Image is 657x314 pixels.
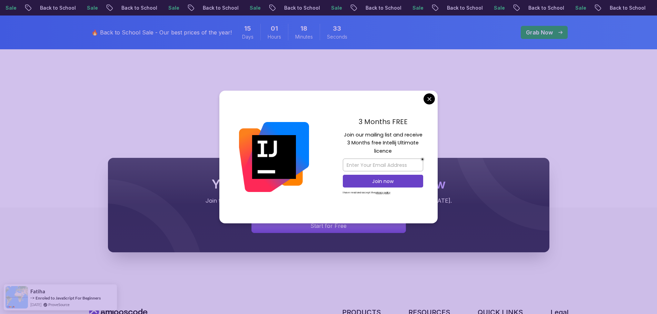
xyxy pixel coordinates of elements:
[242,33,253,40] span: Days
[230,4,252,11] p: Sale
[475,4,497,11] p: Sale
[30,295,35,301] span: ->
[265,4,312,11] p: Back to School
[122,196,536,205] p: Join thousands of developers mastering in-demand skills with Amigoscode. Try it free [DATE].
[122,177,536,191] h2: Your Career Transformation Starts
[312,4,334,11] p: Sale
[428,4,475,11] p: Back to School
[30,288,45,294] span: Fatiha
[244,24,251,33] span: 15 Days
[251,219,406,233] a: Signin page
[310,222,347,230] p: Start for Free
[526,28,553,37] p: Grab Now
[102,4,149,11] p: Back to School
[327,33,347,40] span: Seconds
[91,28,232,37] p: 🔥 Back to School Sale - Our best prices of the year!
[556,4,578,11] p: Sale
[333,24,341,33] span: 33 Seconds
[21,4,68,11] p: Back to School
[68,4,90,11] p: Sale
[509,4,556,11] p: Back to School
[295,33,313,40] span: Minutes
[36,295,101,301] a: Enroled to JavaScript For Beginners
[30,302,41,307] span: [DATE]
[300,24,307,33] span: 18 Minutes
[590,4,637,11] p: Back to School
[346,4,393,11] p: Back to School
[183,4,230,11] p: Back to School
[48,302,70,307] a: ProveSource
[271,24,278,33] span: 1 Hours
[393,4,415,11] p: Sale
[149,4,171,11] p: Sale
[6,286,28,308] img: provesource social proof notification image
[268,33,281,40] span: Hours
